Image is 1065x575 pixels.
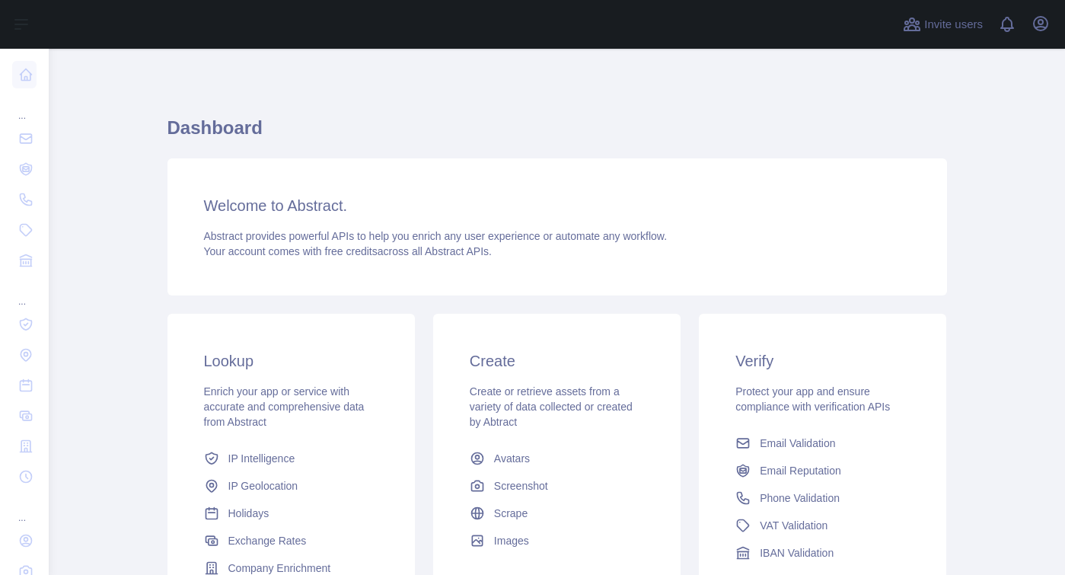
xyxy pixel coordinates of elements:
a: Screenshot [464,472,650,500]
a: IBAN Validation [729,539,916,567]
a: Avatars [464,445,650,472]
h3: Welcome to Abstract. [204,195,910,216]
span: Avatars [494,451,530,466]
button: Invite users [900,12,986,37]
span: Protect your app and ensure compliance with verification APIs [735,385,890,413]
span: Email Validation [760,436,835,451]
a: IP Intelligence [198,445,384,472]
span: Exchange Rates [228,533,307,548]
a: Scrape [464,500,650,527]
a: IP Geolocation [198,472,384,500]
span: Abstract provides powerful APIs to help you enrich any user experience or automate any workflow. [204,230,668,242]
a: Holidays [198,500,384,527]
span: Scrape [494,506,528,521]
a: Exchange Rates [198,527,384,554]
span: Your account comes with across all Abstract APIs. [204,245,492,257]
span: Holidays [228,506,269,521]
span: IBAN Validation [760,545,834,561]
h1: Dashboard [167,116,947,152]
div: ... [12,277,37,308]
div: ... [12,91,37,122]
span: Phone Validation [760,490,840,506]
h3: Create [470,350,644,372]
span: Create or retrieve assets from a variety of data collected or created by Abtract [470,385,633,428]
span: Images [494,533,529,548]
span: IP Intelligence [228,451,295,466]
span: Email Reputation [760,463,841,478]
a: Email Validation [729,430,916,457]
span: VAT Validation [760,518,827,533]
h3: Lookup [204,350,378,372]
a: Phone Validation [729,484,916,512]
span: Invite users [924,16,983,34]
div: ... [12,494,37,524]
a: VAT Validation [729,512,916,539]
h3: Verify [735,350,910,372]
span: IP Geolocation [228,478,298,494]
a: Email Reputation [729,457,916,484]
span: Screenshot [494,478,548,494]
a: Images [464,527,650,554]
span: Enrich your app or service with accurate and comprehensive data from Abstract [204,385,365,428]
span: free credits [325,245,378,257]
